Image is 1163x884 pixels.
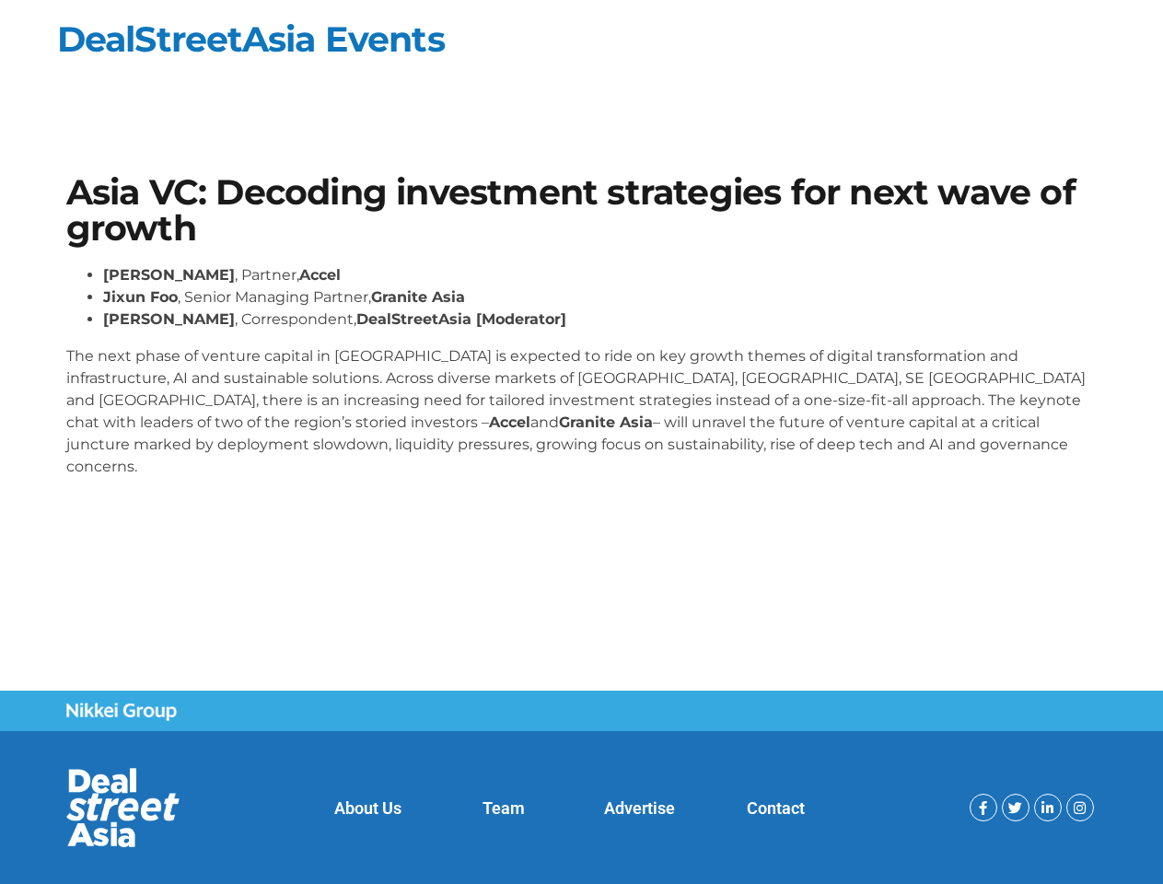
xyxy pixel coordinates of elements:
[483,798,525,818] a: Team
[604,798,675,818] a: Advertise
[66,175,1098,246] h1: Asia VC: Decoding investment strategies for next wave of growth
[371,288,465,306] strong: Granite Asia
[66,703,177,721] img: Nikkei Group
[747,798,805,818] a: Contact
[66,345,1098,478] p: The next phase of venture capital in [GEOGRAPHIC_DATA] is expected to ride on key growth themes o...
[103,308,1098,331] li: , Correspondent,
[103,266,235,284] strong: [PERSON_NAME]
[356,310,566,328] strong: DealStreetAsia [Moderator]
[103,286,1098,308] li: , Senior Managing Partner,
[489,413,530,431] strong: Accel
[559,413,653,431] strong: Granite Asia
[103,310,235,328] strong: [PERSON_NAME]
[299,266,341,284] strong: Accel
[103,264,1098,286] li: , Partner,
[103,288,178,306] strong: Jixun Foo
[334,798,401,818] a: About Us
[57,17,445,61] a: DealStreetAsia Events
